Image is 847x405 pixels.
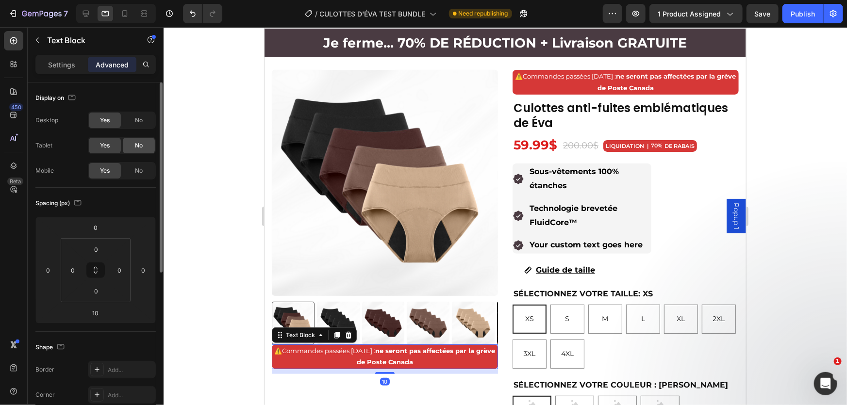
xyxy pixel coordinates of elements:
span: Popup 1 [467,176,477,202]
strong: ne seront pas affectées par la grève de Poste Canada [92,320,231,339]
iframe: Design area [265,27,746,405]
input: 0px [112,263,127,277]
span: Need republishing [459,9,508,18]
input: 0 [86,220,105,235]
div: Add... [108,391,153,400]
span: 4XL [297,322,309,331]
div: Tablet [35,141,52,150]
a: Guide de taille [248,232,342,254]
span: No [135,166,143,175]
div: LIQUIDATION | [340,114,385,124]
div: Display on [35,92,78,105]
span: / [316,9,318,19]
div: 70% [385,114,399,123]
input: 0 [136,263,150,277]
div: Border [35,365,54,374]
div: Spacing (px) [35,197,83,210]
u: Guide de taille [271,238,331,247]
div: Text Block [19,304,52,312]
span: M [338,287,344,296]
button: Save [747,4,779,23]
div: Corner [35,390,55,399]
p: ⚠️ [8,318,233,341]
span: Yes [100,166,110,175]
span: No [135,141,143,150]
p: ⚠️ [249,44,473,66]
h1: Culottes anti-fuites emblématiques de Éva [248,72,474,104]
legend: SÉLECTIONNEZ VOTRE COULEUR : [PERSON_NAME] [248,351,465,365]
div: Undo/Redo [183,4,222,23]
span: No [135,116,143,125]
span: L [377,287,381,296]
div: Publish [791,9,815,19]
strong: ne seront pas affectées par la grève de Poste Canada [333,45,472,64]
div: Rich Text Editor. Editing area: main [248,43,474,67]
p: Advanced [96,60,129,70]
input: 0px [86,242,106,257]
input: 0px [86,284,106,298]
div: 59.99$ [248,109,294,128]
div: Mobile [35,166,54,175]
span: CULOTTES D'ÉVA TEST BUNDLE [320,9,426,19]
span: 2XL [448,287,461,296]
span: S [301,287,305,296]
div: 200.00$ [298,111,335,126]
span: Yes [100,116,110,125]
input: 0 [41,263,55,277]
p: Technologie brevetée FluidCore™ [265,175,385,203]
div: DE RABAIS [399,114,432,124]
span: Commandes passées [DATE] : [259,45,472,64]
input: 0px [66,263,80,277]
p: Your custom text goes here [265,211,385,225]
button: Publish [782,4,823,23]
div: 450 [9,103,23,111]
p: 7 [64,8,68,19]
div: Add... [108,366,153,374]
span: Save [755,10,771,18]
span: 1 [834,357,842,365]
span: XS [261,287,269,296]
div: Desktop [35,116,58,125]
iframe: Intercom live chat [814,372,837,395]
button: 1 product assigned [649,4,743,23]
span: 1 product assigned [658,9,721,19]
span: Yes [100,141,110,150]
div: 10 [116,351,125,358]
button: 7 [4,4,72,23]
span: 3XL [259,322,271,331]
div: Beta [7,178,23,185]
span: XL [413,287,421,296]
p: Settings [48,60,75,70]
span: Commandes passées [DATE] : [18,320,231,339]
div: Shape [35,341,66,354]
p: Sous-vêtements 100% étanches [265,138,385,166]
input: 10 [86,306,105,320]
p: Text Block [47,34,130,46]
legend: SÉLECTIONNEZ VOTRE TAILLE: XS [248,260,389,274]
